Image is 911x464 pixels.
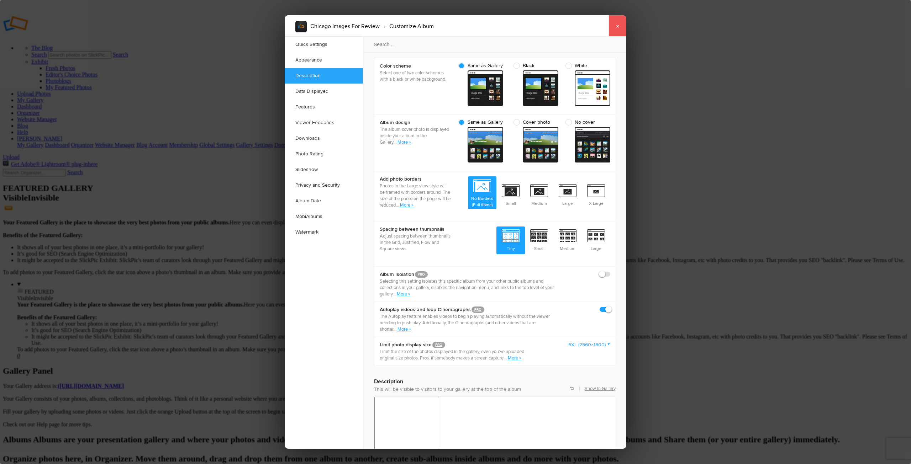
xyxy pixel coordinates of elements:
[397,291,410,297] a: More »
[468,127,503,162] span: cover From gallery - dark
[285,162,363,177] a: Slideshow
[285,68,363,84] a: Description
[468,176,496,209] span: No Borders (Full frame)
[285,52,363,68] a: Appearance
[285,37,363,52] a: Quick Settings
[514,119,555,126] span: Cover photo
[380,341,530,348] b: Limit photo display size
[363,36,627,53] input: Search...
[285,146,363,162] a: Photo Rating
[496,226,525,253] span: Tiny
[525,226,553,253] span: Small
[458,63,503,69] span: Same as Gallery
[397,326,411,332] a: More »
[570,386,574,390] a: Revert
[514,63,555,69] span: Black
[380,126,451,145] p: The album cover photo is displayed inside your album in the Gallery.
[568,341,610,348] a: 5XL (2560×1600)
[458,119,503,126] span: Same as Gallery
[394,139,397,145] span: ..
[472,306,484,313] a: PRO
[285,99,363,115] a: Features
[380,348,530,361] p: Limit the size of the photos displayed in the gallery, even you’ve uploaded original size photos....
[553,226,582,253] span: Medium
[415,271,428,278] a: PRO
[609,15,626,37] a: ×
[504,355,508,361] span: ...
[285,130,363,146] a: Downloads
[380,176,451,183] b: Add photo borders
[285,224,363,240] a: Watermark
[285,84,363,99] a: Data Displayed
[582,226,610,253] span: Large
[432,342,445,348] a: PRO
[394,291,397,297] span: ..
[396,202,400,208] span: ...
[393,326,397,332] span: ...
[380,63,451,70] b: Color scheme
[295,21,307,32] img: album_sample.webp
[380,313,564,332] p: The Autoplay feature enables videos to begin playing automatically without the viewer needing to ...
[310,20,380,32] li: Chicago Images For Review
[575,127,610,162] span: cover From gallery - dark
[525,181,553,208] span: Medium
[380,70,451,82] p: Select one of two color schemes with a black or white background.
[397,139,411,145] a: More »
[380,226,451,233] b: Spacing between thumbnails
[400,202,414,208] a: More »
[496,181,525,208] span: Small
[285,209,363,224] a: MobiAlbums
[380,183,451,208] p: Photos in the Large view style will be framed with borders around. The size of the photo on the p...
[285,193,363,209] a: Album Date
[285,115,363,130] a: Viewer Feedback
[380,119,451,126] b: Album design
[582,181,610,208] span: X-Large
[380,233,451,252] p: Adjust spacing between thumbnails in the Grid, Justified, Flow and Square views.
[380,306,564,313] b: Autoplay videos and loop Cinemagraphs
[523,127,558,162] span: cover From gallery - dark
[553,181,582,208] span: Large
[380,278,564,297] p: Selecting this setting isolates this specific album from your other public albums and collections...
[508,355,521,361] a: More »
[285,177,363,193] a: Privacy and Security
[374,372,616,386] h3: Description
[565,119,607,126] span: No cover
[565,63,607,69] span: White
[585,385,616,392] a: Show In Gallery
[380,20,434,32] li: Customize Album
[374,386,616,393] p: This will be visible to visitors to your gallery at the top of the album
[380,271,564,278] b: Album Isolation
